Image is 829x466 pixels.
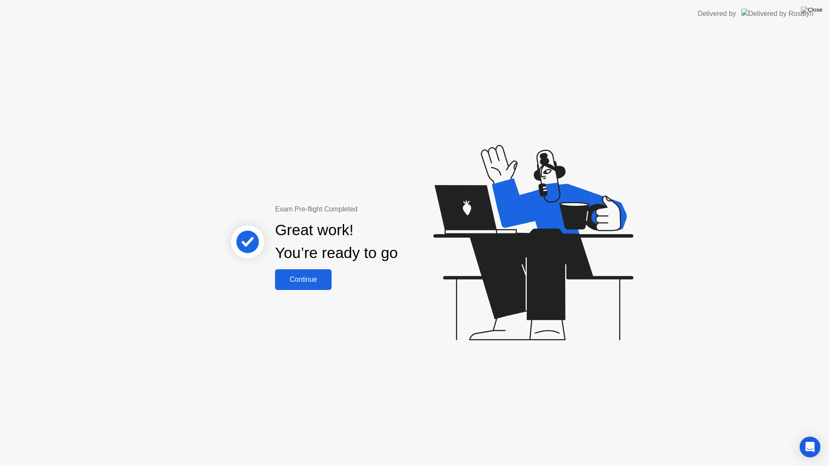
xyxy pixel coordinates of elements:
img: Close [801,6,823,13]
div: Open Intercom Messenger [800,437,820,457]
div: Continue [278,276,329,283]
div: Delivered by [698,9,736,19]
img: Delivered by Rosalyn [741,9,813,19]
div: Exam Pre-flight Completed [275,204,453,214]
button: Continue [275,269,332,290]
div: Great work! You’re ready to go [275,219,398,264]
